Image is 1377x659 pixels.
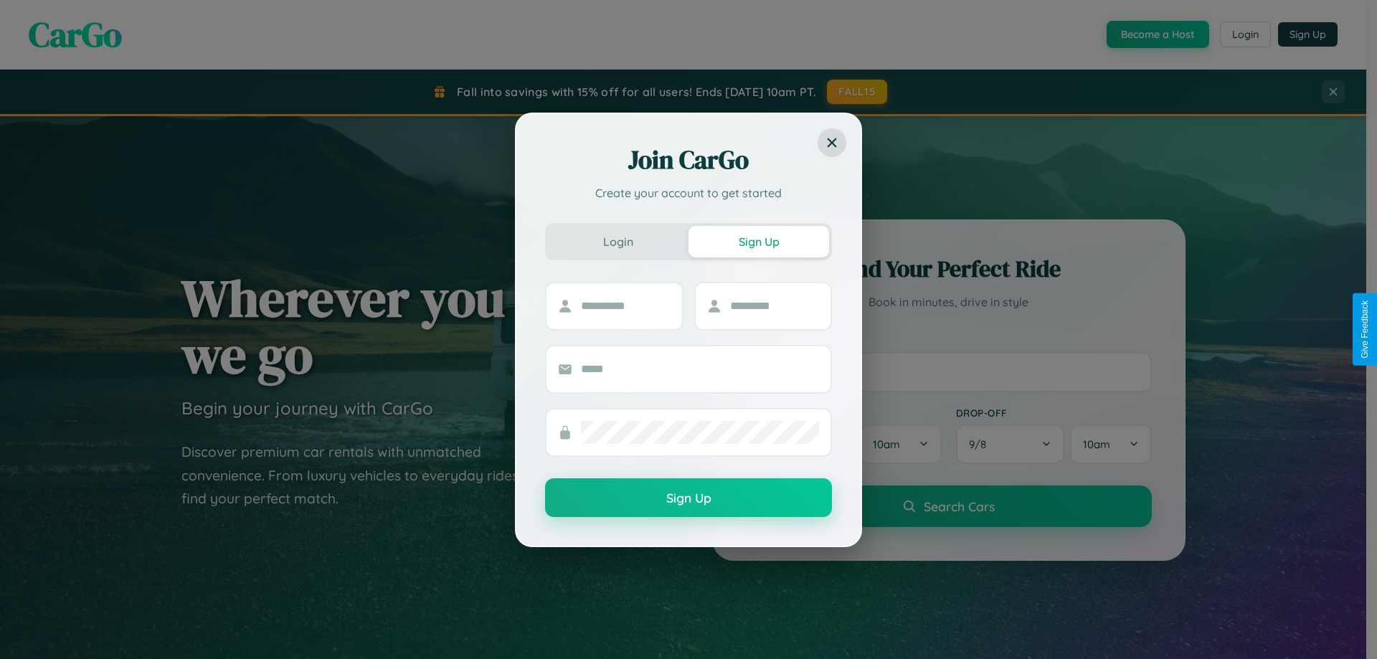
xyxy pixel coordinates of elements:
p: Create your account to get started [545,184,832,202]
div: Give Feedback [1360,300,1370,359]
button: Sign Up [688,226,829,257]
button: Login [548,226,688,257]
h2: Join CarGo [545,143,832,177]
button: Sign Up [545,478,832,517]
